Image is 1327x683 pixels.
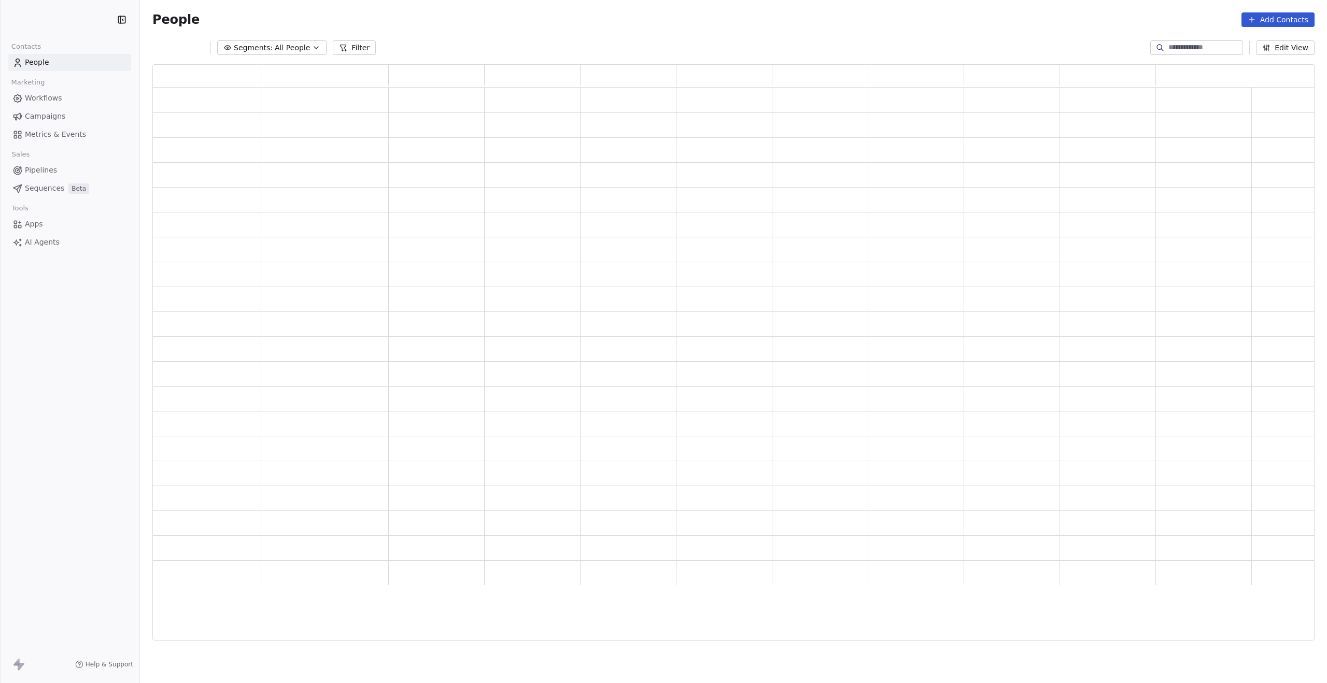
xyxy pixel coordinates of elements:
button: Add Contacts [1241,12,1315,27]
a: Pipelines [8,162,131,179]
span: All People [275,42,310,53]
span: Contacts [7,39,46,54]
span: Apps [25,219,43,230]
span: Pipelines [25,165,57,176]
a: Metrics & Events [8,126,131,143]
a: SequencesBeta [8,180,131,197]
span: Workflows [25,93,62,104]
a: Help & Support [75,660,133,668]
div: grid [153,88,1315,641]
span: Sequences [25,183,64,194]
a: Apps [8,216,131,233]
span: Help & Support [86,660,133,668]
a: People [8,54,131,71]
span: People [152,12,200,27]
span: AI Agents [25,237,60,248]
button: Filter [333,40,376,55]
span: Segments: [234,42,273,53]
span: Campaigns [25,111,65,122]
span: Metrics & Events [25,129,86,140]
span: Tools [7,201,33,216]
button: Edit View [1256,40,1315,55]
a: Workflows [8,90,131,107]
span: Sales [7,147,34,162]
span: People [25,57,49,68]
a: AI Agents [8,234,131,251]
a: Campaigns [8,108,131,125]
span: Marketing [7,75,49,90]
span: Beta [68,183,89,194]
